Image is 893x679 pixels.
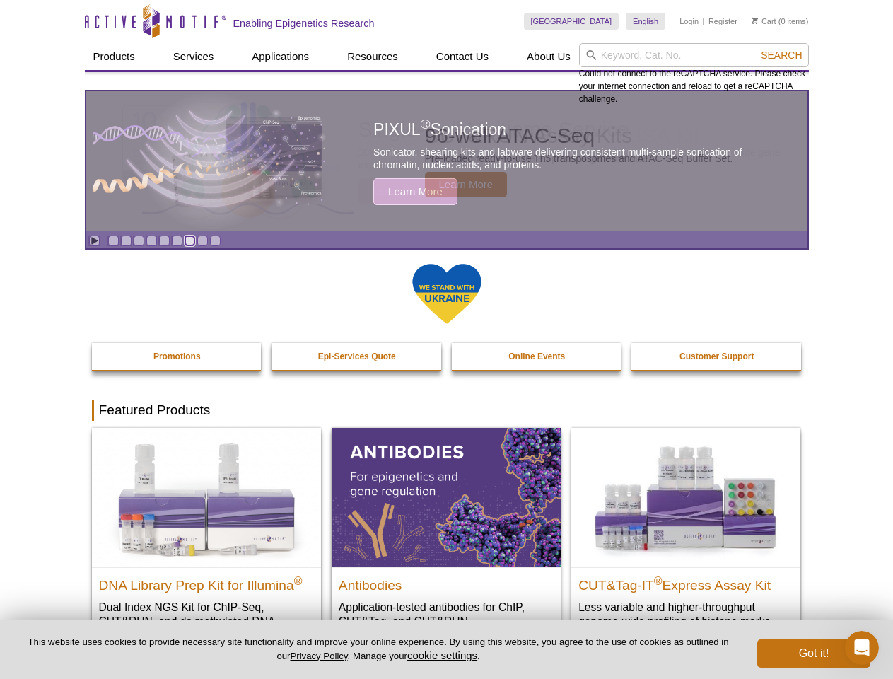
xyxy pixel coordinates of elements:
img: All Antibodies [332,428,561,567]
p: This website uses cookies to provide necessary site functionality and improve your online experie... [23,636,734,663]
button: Got it! [757,639,870,668]
a: Epi-Services Quote [272,343,443,370]
p: Less variable and higher-throughput genome-wide profiling of histone marks​. [578,600,793,629]
a: Register [708,16,737,26]
a: Go to slide 7 [185,236,195,246]
p: Dual Index NGS Kit for ChIP-Seq, CUT&RUN, and ds methylated DNA assays. [99,600,314,643]
strong: Online Events [508,352,565,361]
sup: ® [654,574,663,586]
a: Go to slide 9 [210,236,221,246]
a: DNA Library Prep Kit for Illumina DNA Library Prep Kit for Illumina® Dual Index NGS Kit for ChIP-... [92,428,321,656]
a: Cart [752,16,776,26]
input: Keyword, Cat. No. [579,43,809,67]
a: Toggle autoplay [89,236,100,246]
h2: DNA Library Prep Kit for Illumina [99,571,314,593]
h2: CUT&Tag-IT Express Assay Kit [578,571,793,593]
a: About Us [518,43,579,70]
h2: Enabling Epigenetics Research [233,17,375,30]
a: Go to slide 1 [108,236,119,246]
a: CUT&Tag-IT® Express Assay Kit CUT&Tag-IT®Express Assay Kit Less variable and higher-throughput ge... [571,428,800,642]
a: Go to slide 3 [134,236,144,246]
a: Promotions [92,343,263,370]
a: Go to slide 8 [197,236,208,246]
a: Go to slide 4 [146,236,157,246]
a: Privacy Policy [290,651,347,661]
strong: Epi-Services Quote [318,352,396,361]
a: Go to slide 5 [159,236,170,246]
h2: Featured Products [92,400,802,421]
a: Resources [339,43,407,70]
h2: Antibodies [339,571,554,593]
a: Go to slide 6 [172,236,182,246]
a: All Antibodies Antibodies Application-tested antibodies for ChIP, CUT&Tag, and CUT&RUN. [332,428,561,642]
img: CUT&Tag-IT® Express Assay Kit [571,428,800,567]
sup: ® [294,574,303,586]
a: English [626,13,665,30]
iframe: Intercom live chat [845,631,879,665]
a: [GEOGRAPHIC_DATA] [524,13,619,30]
strong: Customer Support [679,352,754,361]
div: Could not connect to the reCAPTCHA service. Please check your internet connection and reload to g... [579,43,809,105]
button: cookie settings [407,649,477,661]
a: Services [165,43,223,70]
span: Search [761,50,802,61]
p: Application-tested antibodies for ChIP, CUT&Tag, and CUT&RUN. [339,600,554,629]
img: Your Cart [752,17,758,24]
a: Applications [243,43,317,70]
a: Online Events [452,343,623,370]
li: (0 items) [752,13,809,30]
a: Customer Support [631,343,802,370]
a: Go to slide 2 [121,236,132,246]
a: Login [679,16,699,26]
button: Search [757,49,806,62]
strong: Promotions [153,352,201,361]
img: DNA Library Prep Kit for Illumina [92,428,321,567]
img: We Stand With Ukraine [412,262,482,325]
li: | [703,13,705,30]
a: Contact Us [428,43,497,70]
a: Products [85,43,144,70]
